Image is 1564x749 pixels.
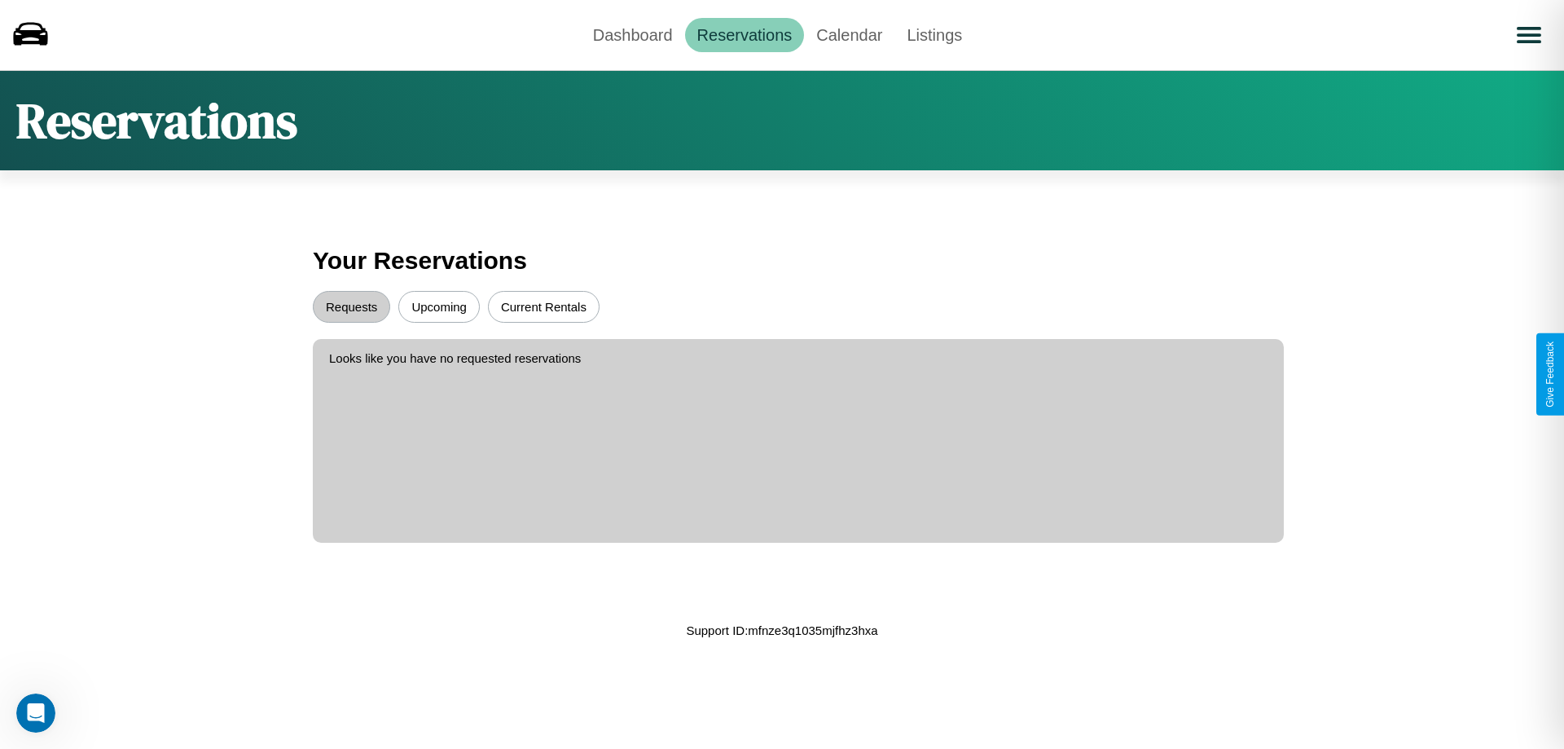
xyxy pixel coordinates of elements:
[313,291,390,323] button: Requests
[398,291,480,323] button: Upcoming
[313,239,1251,283] h3: Your Reservations
[16,694,55,733] iframe: Intercom live chat
[686,619,877,641] p: Support ID: mfnze3q1035mjfhz3hxa
[16,87,297,154] h1: Reservations
[581,18,685,52] a: Dashboard
[804,18,894,52] a: Calendar
[329,347,1267,369] p: Looks like you have no requested reservations
[894,18,974,52] a: Listings
[1544,341,1556,408] div: Give Feedback
[1506,12,1552,58] button: Open menu
[488,291,600,323] button: Current Rentals
[685,18,805,52] a: Reservations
